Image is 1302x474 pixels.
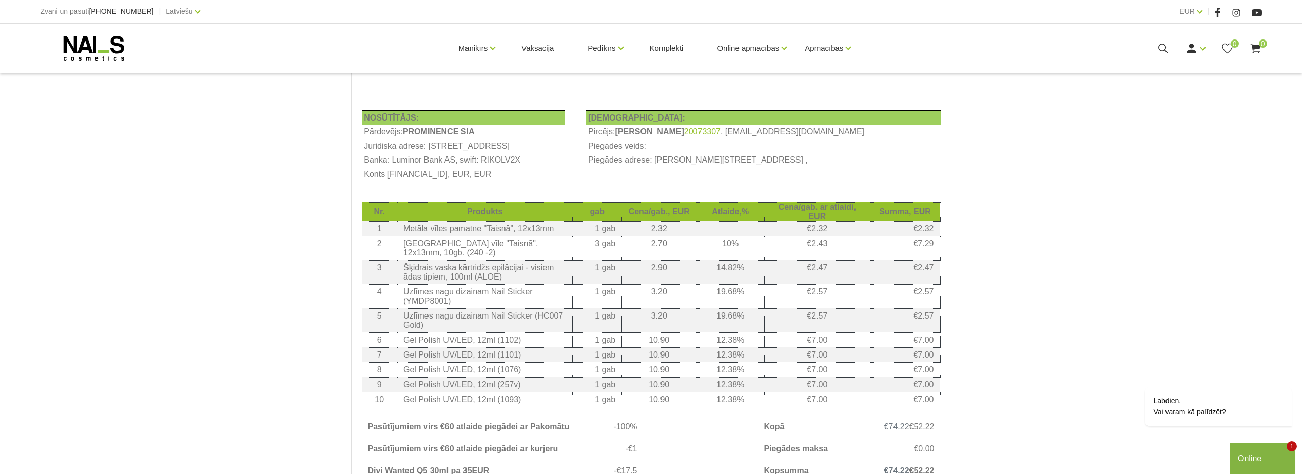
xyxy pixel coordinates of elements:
td: €7.00 [870,347,940,362]
td: 10 [362,392,397,407]
td: 1 gab [573,362,622,377]
td: €7.00 [870,377,940,392]
td: 2.70 [622,236,696,260]
strong: Piegādes maksa [764,444,828,453]
td: Pircējs: , [EMAIL_ADDRESS][DOMAIN_NAME] [586,125,940,139]
iframe: chat widget [1230,441,1297,474]
td: 10.90 [622,392,696,407]
td: 1 gab [573,284,622,308]
th: Banka: Luminor Bank AS, swift: RIKOLV2X [362,153,566,168]
td: Gel Polish UV/LED, 12ml (1102) [397,332,572,347]
span: | [159,5,161,18]
a: 0 [1221,42,1234,55]
td: €2.57 [765,284,870,308]
td: 14.82% [696,260,765,284]
td: Pārdevējs: [362,125,566,139]
td: 10% [696,236,765,260]
a: 20073307 [684,127,721,136]
td: 2.32 [622,221,696,236]
td: Šķidrais vaska kārtridžs epilācijai - visiem ādas tipiem, 100ml (ALOE) [397,260,572,284]
td: 1 gab [573,221,622,236]
td: 1 [362,221,397,236]
strong: Kopā [764,422,785,431]
td: €7.00 [870,332,940,347]
td: Gel Polish UV/LED, 12ml (257v) [397,377,572,392]
td: Piegādes adrese: [PERSON_NAME][STREET_ADDRESS] , [586,153,940,168]
td: 9 [362,377,397,392]
td: Avansa rēķins izdrukāts: [DATE] 14:10:51 [362,75,640,90]
th: Cena/gab., EUR [622,202,696,221]
td: €2.32 [870,221,940,236]
td: 8 [362,362,397,377]
th: Summa, EUR [870,202,940,221]
td: 19.68% [696,284,765,308]
td: 19.68% [696,308,765,332]
a: Online apmācības [717,28,779,69]
th: [DEMOGRAPHIC_DATA]: [586,110,940,125]
a: Pedikīrs [588,28,615,69]
th: gab [573,202,622,221]
span: 0.00 [918,444,934,453]
td: 7 [362,347,397,362]
td: 1 gab [573,377,622,392]
td: €2.43 [765,236,870,260]
td: 10.90 [622,347,696,362]
td: 3.20 [622,308,696,332]
th: Konts [FINANCIAL_ID], EUR, EUR [362,167,566,182]
strong: Pasūtījumiem virs €60 atlaide piegādei ar kurjeru [368,444,558,453]
b: PROMINENCE SIA [403,127,475,136]
b: [PERSON_NAME] [615,127,684,136]
th: Cena/gab. ar atlaidi, EUR [765,202,870,221]
td: 10.90 [622,377,696,392]
td: €2.32 [765,221,870,236]
td: €7.00 [870,392,940,407]
td: 1 gab [573,392,622,407]
td: €2.47 [765,260,870,284]
td: 3.20 [622,284,696,308]
td: 10.90 [622,362,696,377]
th: Atlaide,% [696,202,765,221]
td: 2.90 [622,260,696,284]
td: €2.57 [870,308,940,332]
td: €2.47 [870,260,940,284]
td: €7.29 [870,236,940,260]
td: €2.57 [765,308,870,332]
a: [PHONE_NUMBER] [89,8,153,15]
span: 0 [1259,39,1267,48]
td: 5 [362,308,397,332]
td: 10.90 [622,332,696,347]
td: 1 gab [573,260,622,284]
td: 12.38% [696,392,765,407]
s: 74.22 [889,422,909,431]
a: Komplekti [642,24,692,73]
td: €7.00 [765,332,870,347]
td: 12.38% [696,377,765,392]
td: 4 [362,284,397,308]
a: 0 [1249,42,1262,55]
td: 1 gab [573,308,622,332]
a: Manikīrs [459,28,488,69]
td: 2 [362,236,397,260]
td: Gel Polish UV/LED, 12ml (1101) [397,347,572,362]
td: 12.38% [696,332,765,347]
th: Juridiskā adrese: [STREET_ADDRESS] [362,139,566,153]
td: €7.00 [765,377,870,392]
td: 3 gab [573,236,622,260]
s: € [884,422,889,431]
td: 12.38% [696,347,765,362]
th: Nr. [362,202,397,221]
td: €7.00 [765,392,870,407]
td: €7.00 [870,362,940,377]
td: Gel Polish UV/LED, 12ml (1076) [397,362,572,377]
span: 0 [1231,39,1239,48]
td: €2.57 [870,284,940,308]
span: € [909,422,914,431]
span: | [1208,5,1210,18]
td: €7.00 [765,347,870,362]
td: 12.38% [696,362,765,377]
strong: Pasūtījumiem virs €60 atlaide piegādei ar Pakomātu [368,422,570,431]
td: 6 [362,332,397,347]
td: Uzlīmes nagu dizainam Nail Sticker (YMDP8001) [397,284,572,308]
